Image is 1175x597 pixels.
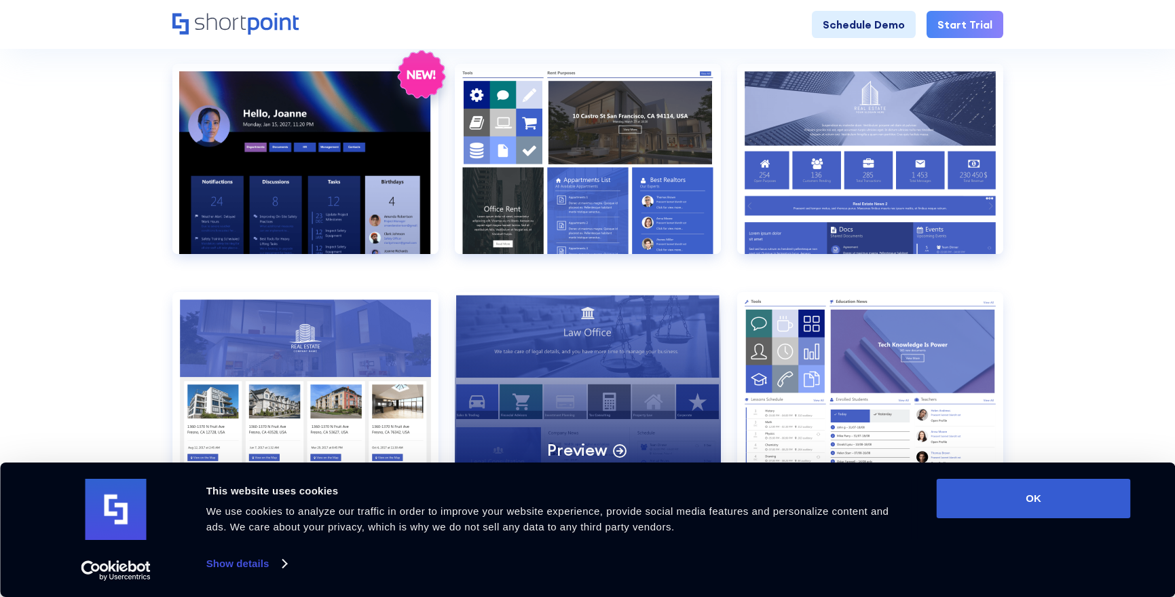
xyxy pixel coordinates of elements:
a: Employees Directory 2 [737,292,1003,504]
a: Documents 1 [455,64,721,276]
img: logo [86,479,147,540]
a: Communication [172,64,439,276]
div: This website uses cookies [206,483,906,499]
a: Documents 2 [737,64,1003,276]
a: Usercentrics Cookiebot - opens in a new window [56,560,175,581]
a: Home [172,13,299,36]
a: Schedule Demo [812,11,916,38]
a: Documents 3 [172,292,439,504]
button: OK [937,479,1131,518]
p: Preview [547,439,607,460]
a: Start Trial [927,11,1003,38]
a: Employees Directory 1Preview [455,292,721,504]
a: Show details [206,554,286,574]
span: We use cookies to analyze our traffic in order to improve your website experience, provide social... [206,505,889,532]
iframe: Chat Widget [931,439,1175,597]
